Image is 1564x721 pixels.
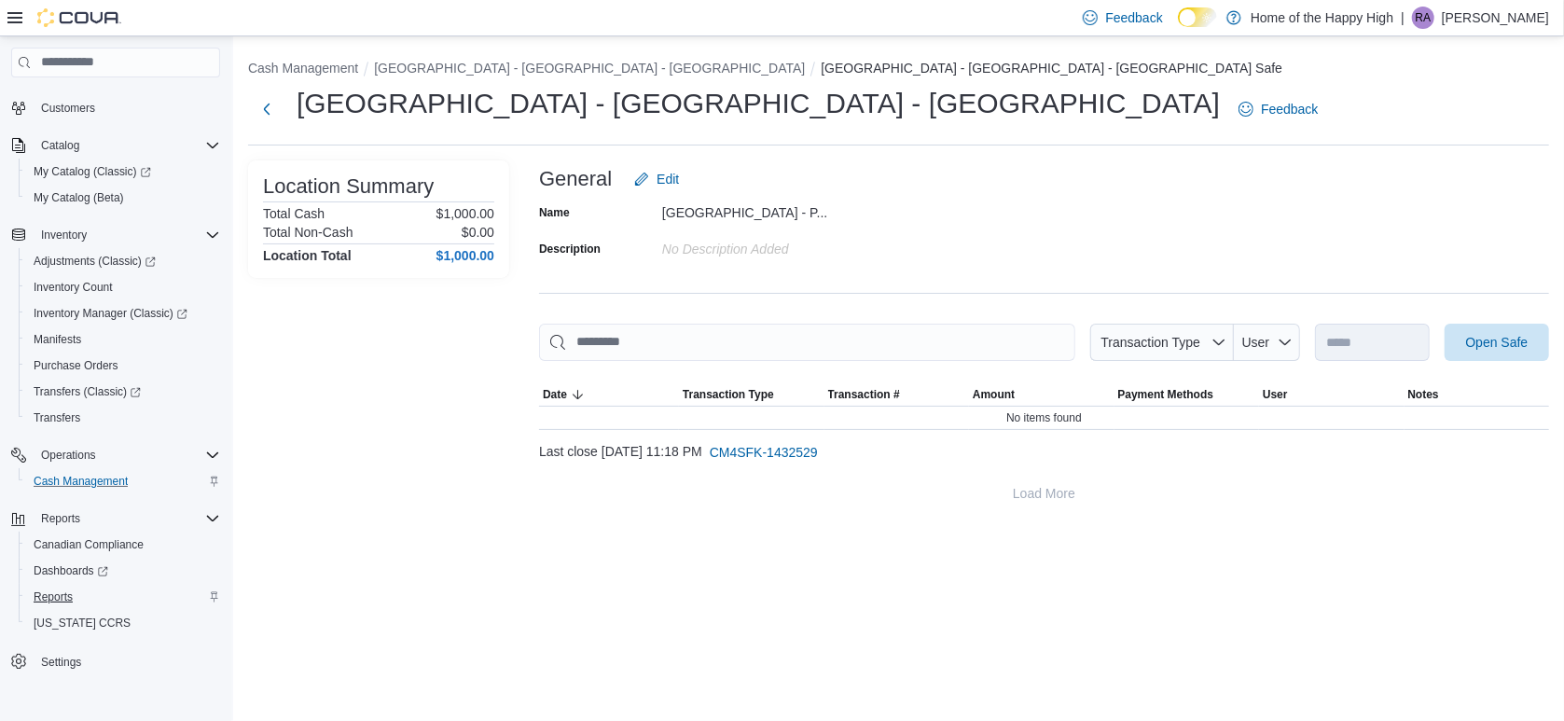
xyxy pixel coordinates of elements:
[539,324,1075,361] input: This is a search bar. As you type, the results lower in the page will automatically filter.
[34,537,144,552] span: Canadian Compliance
[248,90,285,128] button: Next
[41,655,81,670] span: Settings
[710,443,818,462] span: CM4SFK-1432529
[26,354,126,377] a: Purchase Orders
[26,250,163,272] a: Adjustments (Classic)
[34,134,220,157] span: Catalog
[19,558,228,584] a: Dashboards
[34,410,80,425] span: Transfers
[19,159,228,185] a: My Catalog (Classic)
[19,532,228,558] button: Canadian Compliance
[539,168,612,190] h3: General
[1231,90,1325,128] a: Feedback
[4,506,228,532] button: Reports
[627,160,686,198] button: Edit
[26,381,220,403] span: Transfers (Classic)
[34,224,94,246] button: Inventory
[662,234,912,257] div: No Description added
[679,383,824,406] button: Transaction Type
[19,326,228,353] button: Manifests
[4,647,228,674] button: Settings
[41,138,79,153] span: Catalog
[1401,7,1405,29] p: |
[34,444,220,466] span: Operations
[34,358,118,373] span: Purchase Orders
[34,507,220,530] span: Reports
[34,444,104,466] button: Operations
[1100,335,1200,350] span: Transaction Type
[41,228,87,243] span: Inventory
[263,248,352,263] h4: Location Total
[26,302,195,325] a: Inventory Manager (Classic)
[19,185,228,211] button: My Catalog (Beta)
[26,328,220,351] span: Manifests
[702,434,825,471] button: CM4SFK-1432529
[26,160,159,183] a: My Catalog (Classic)
[4,94,228,121] button: Customers
[34,589,73,604] span: Reports
[41,511,80,526] span: Reports
[297,85,1220,122] h1: [GEOGRAPHIC_DATA] - [GEOGRAPHIC_DATA] - [GEOGRAPHIC_DATA]
[41,448,96,463] span: Operations
[1466,333,1529,352] span: Open Safe
[26,407,220,429] span: Transfers
[1259,383,1405,406] button: User
[263,225,353,240] h6: Total Non-Cash
[1118,387,1214,402] span: Payment Methods
[1416,7,1432,29] span: RA
[19,468,228,494] button: Cash Management
[34,96,220,119] span: Customers
[543,387,567,402] span: Date
[26,560,116,582] a: Dashboards
[26,407,88,429] a: Transfers
[34,164,151,179] span: My Catalog (Classic)
[436,248,494,263] h4: $1,000.00
[19,274,228,300] button: Inventory Count
[26,354,220,377] span: Purchase Orders
[34,224,220,246] span: Inventory
[26,276,120,298] a: Inventory Count
[34,306,187,321] span: Inventory Manager (Classic)
[26,302,220,325] span: Inventory Manager (Classic)
[26,470,220,492] span: Cash Management
[1445,324,1549,361] button: Open Safe
[41,101,95,116] span: Customers
[34,651,89,673] a: Settings
[26,612,138,634] a: [US_STATE] CCRS
[19,379,228,405] a: Transfers (Classic)
[26,586,80,608] a: Reports
[821,61,1282,76] button: [GEOGRAPHIC_DATA] - [GEOGRAPHIC_DATA] - [GEOGRAPHIC_DATA] Safe
[26,276,220,298] span: Inventory Count
[436,206,494,221] p: $1,000.00
[824,383,970,406] button: Transaction #
[19,584,228,610] button: Reports
[462,225,494,240] p: $0.00
[1114,383,1260,406] button: Payment Methods
[19,353,228,379] button: Purchase Orders
[26,534,151,556] a: Canadian Compliance
[1263,387,1288,402] span: User
[26,250,220,272] span: Adjustments (Classic)
[4,132,228,159] button: Catalog
[34,134,87,157] button: Catalog
[26,534,220,556] span: Canadian Compliance
[1405,383,1550,406] button: Notes
[683,387,774,402] span: Transaction Type
[1442,7,1549,29] p: [PERSON_NAME]
[539,475,1549,512] button: Load More
[1105,8,1162,27] span: Feedback
[248,61,358,76] button: Cash Management
[26,187,220,209] span: My Catalog (Beta)
[26,470,135,492] a: Cash Management
[19,300,228,326] a: Inventory Manager (Classic)
[1013,484,1075,503] span: Load More
[19,610,228,636] button: [US_STATE] CCRS
[34,563,108,578] span: Dashboards
[263,175,434,198] h3: Location Summary
[37,8,121,27] img: Cova
[1090,324,1234,361] button: Transaction Type
[1006,410,1082,425] span: No items found
[657,170,679,188] span: Edit
[1178,27,1179,28] span: Dark Mode
[34,332,81,347] span: Manifests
